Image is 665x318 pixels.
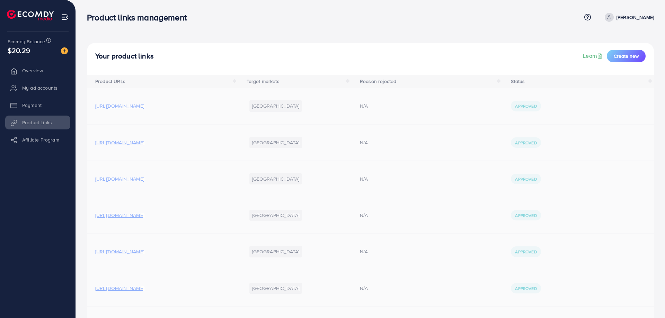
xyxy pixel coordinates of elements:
span: $20.29 [8,45,30,55]
span: Ecomdy Balance [8,38,45,45]
h4: Your product links [95,52,154,61]
a: [PERSON_NAME] [602,13,654,22]
button: Create new [607,50,646,62]
img: logo [7,10,54,20]
img: image [61,47,68,54]
span: Create new [614,53,639,60]
a: Learn [583,52,604,60]
h3: Product links management [87,12,192,22]
p: [PERSON_NAME] [617,13,654,21]
img: menu [61,13,69,21]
